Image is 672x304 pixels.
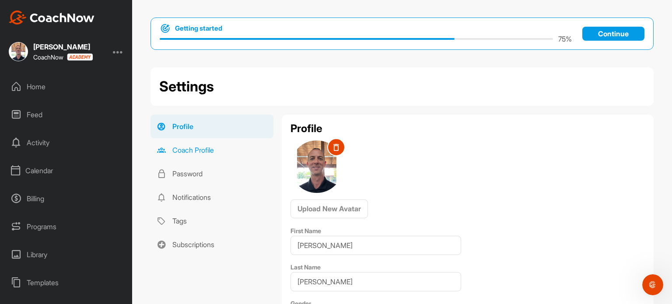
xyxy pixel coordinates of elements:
h2: Settings [159,76,214,97]
div: Close [154,3,169,19]
div: Activity [5,132,128,154]
p: The team can also help [42,11,109,20]
a: Subscriptions [150,233,273,256]
h1: Getting started [175,24,222,33]
div: How do I edit my profile?Changing your name, email, role/sport, password, and more. [14,108,136,149]
img: CoachNow acadmey [67,53,93,61]
div: Sweet! It looks all good now...Thank you! [31,161,168,189]
div: Sweet! It looks all good now...Thank you! [38,166,161,183]
div: How do I edit my profile? [23,115,127,124]
a: Notifications [150,185,273,209]
p: 75 % [558,34,572,44]
a: Password [150,162,273,185]
div: Maggie says… [7,196,168,222]
div: Programs [5,216,128,238]
div: Hi [PERSON_NAME], [14,64,136,73]
button: Emoji picker [14,237,21,244]
div: [PERSON_NAME] [33,43,93,50]
button: Home [137,3,154,20]
iframe: Intercom live chat [642,274,663,295]
label: First Name [290,227,321,234]
div: CoachNow [33,53,93,61]
div: Maggie says… [7,59,168,161]
img: CoachNow [9,10,94,24]
label: Last Name [290,263,321,271]
div: Maggie says… [7,31,168,59]
div: Billing [5,188,128,210]
button: Upload New Avatar [290,199,368,218]
div: Feed [5,104,128,126]
span: Changing your name, email, role/sport, password, and more. [23,125,121,141]
h2: Profile [290,123,645,134]
img: Profile image for Operator [25,5,39,19]
div: Amazing! [7,196,50,215]
textarea: Message… [7,219,168,234]
button: Upload attachment [42,237,49,244]
div: Templates [5,272,128,294]
span: Upload New Avatar [297,204,361,213]
button: go back [6,3,22,20]
h1: Operator [42,4,73,11]
button: Send a message… [150,234,164,248]
div: Home [5,76,128,98]
a: Coach Profile [150,138,273,162]
button: Gif picker [28,237,35,244]
img: user [290,140,343,193]
div: Library [5,244,128,266]
img: square_051f63a3d501c9c6f85c99faa8735c2c.jpg [9,42,28,61]
div: Adam says… [7,161,168,196]
a: Tags [150,209,273,233]
div: Calendar [5,160,128,182]
div: Amazing! [14,201,43,210]
div: Okay, let me reset your password. One moment! [7,31,143,58]
a: Profile [150,115,273,138]
div: I've reset your password to: adamisawesome [14,73,136,90]
img: bullseye [160,23,171,34]
div: Hi [PERSON_NAME],I've reset your password to: adamisawesomeOnce you login you can change it by ed... [7,59,143,154]
div: Once you login you can change it by editing your profile. [14,90,136,107]
div: Okay, let me reset your password. One moment! [14,36,136,53]
a: Continue [582,27,644,41]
